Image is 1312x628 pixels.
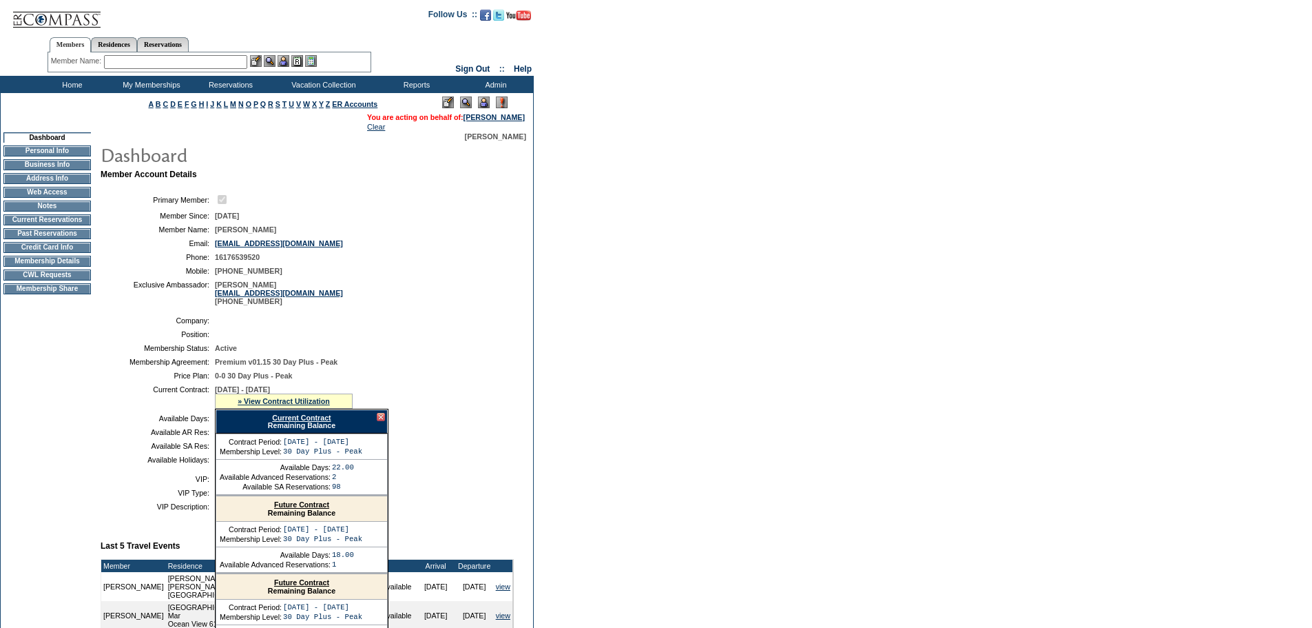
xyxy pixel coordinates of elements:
[303,100,310,108] a: W
[332,463,354,472] td: 22.00
[215,281,343,305] span: [PERSON_NAME] [PHONE_NUMBER]
[106,475,209,483] td: VIP:
[101,572,166,601] td: [PERSON_NAME]
[480,14,491,22] a: Become our fan on Facebook
[106,239,209,247] td: Email:
[199,100,205,108] a: H
[215,385,270,394] span: [DATE] - [DATE]
[106,358,209,366] td: Membership Agreement:
[272,414,331,422] a: Current Contract
[106,193,209,206] td: Primary Member:
[163,100,168,108] a: C
[455,572,494,601] td: [DATE]
[216,574,387,600] div: Remaining Balance
[170,100,176,108] a: D
[91,37,137,52] a: Residences
[496,97,508,108] img: Log Concern/Member Elevation
[478,97,490,108] img: Impersonate
[185,100,189,108] a: F
[101,170,197,179] b: Member Account Details
[250,55,262,67] img: b_edit.gif
[464,113,525,121] a: [PERSON_NAME]
[106,442,209,450] td: Available SA Res:
[106,267,209,275] td: Mobile:
[230,100,236,108] a: M
[189,76,269,93] td: Reservations
[332,551,354,559] td: 18.00
[106,225,209,234] td: Member Name:
[493,10,504,21] img: Follow us on Twitter
[506,10,531,21] img: Subscribe to our YouTube Channel
[246,100,251,108] a: O
[278,55,289,67] img: Impersonate
[260,100,266,108] a: Q
[220,483,331,491] td: Available SA Reservations:
[106,428,209,436] td: Available AR Res:
[106,385,209,409] td: Current Contract:
[106,330,209,338] td: Position:
[455,560,494,572] td: Departure
[282,100,287,108] a: T
[264,55,275,67] img: View
[106,414,209,423] td: Available Days:
[156,100,161,108] a: B
[220,551,331,559] td: Available Days:
[3,214,91,225] td: Current Reservations
[268,100,273,108] a: R
[220,613,282,621] td: Membership Level:
[274,578,329,587] a: Future Contract
[191,100,196,108] a: G
[215,344,237,352] span: Active
[210,100,214,108] a: J
[274,500,329,509] a: Future Contract
[220,447,282,456] td: Membership Level:
[137,37,189,52] a: Reservations
[106,316,209,325] td: Company:
[455,76,534,93] td: Admin
[220,535,282,543] td: Membership Level:
[101,541,180,551] b: Last 5 Travel Events
[496,583,510,591] a: view
[417,572,455,601] td: [DATE]
[106,372,209,380] td: Price Plan:
[178,100,183,108] a: E
[442,97,454,108] img: Edit Mode
[332,100,377,108] a: ER Accounts
[238,397,330,405] a: » View Contract Utilization
[375,76,455,93] td: Reports
[312,100,317,108] a: X
[215,358,337,366] span: Premium v01.15 30 Day Plus - Peak
[291,55,303,67] img: Reservations
[100,141,375,168] img: pgTtlDashboard.gif
[3,132,91,143] td: Dashboard
[215,289,343,297] a: [EMAIL_ADDRESS][DOMAIN_NAME]
[224,100,228,108] a: L
[305,55,317,67] img: b_calculator.gif
[31,76,110,93] td: Home
[514,64,532,74] a: Help
[319,100,324,108] a: Y
[3,228,91,239] td: Past Reservations
[367,123,385,131] a: Clear
[3,270,91,281] td: CWL Requests
[215,239,343,247] a: [EMAIL_ADDRESS][DOMAIN_NAME]
[367,113,525,121] span: You are acting on behalf of:
[289,100,294,108] a: U
[110,76,189,93] td: My Memberships
[216,100,222,108] a: K
[215,225,276,234] span: [PERSON_NAME]
[480,10,491,21] img: Become our fan on Facebook
[215,372,293,380] span: 0-0 30 Day Plus - Peak
[3,145,91,156] td: Personal Info
[283,613,362,621] td: 30 Day Plus - Peak
[465,132,526,141] span: [PERSON_NAME]
[216,496,387,522] div: Remaining Balance
[332,483,354,491] td: 98
[106,344,209,352] td: Membership Status:
[283,535,362,543] td: 30 Day Plus - Peak
[275,100,280,108] a: S
[220,525,282,534] td: Contract Period:
[3,201,91,212] td: Notes
[51,55,104,67] div: Member Name:
[166,572,357,601] td: [PERSON_NAME] & [PERSON_NAME] & Gray [PERSON_NAME] and Gray Day Cruise - [GEOGRAPHIC_DATA]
